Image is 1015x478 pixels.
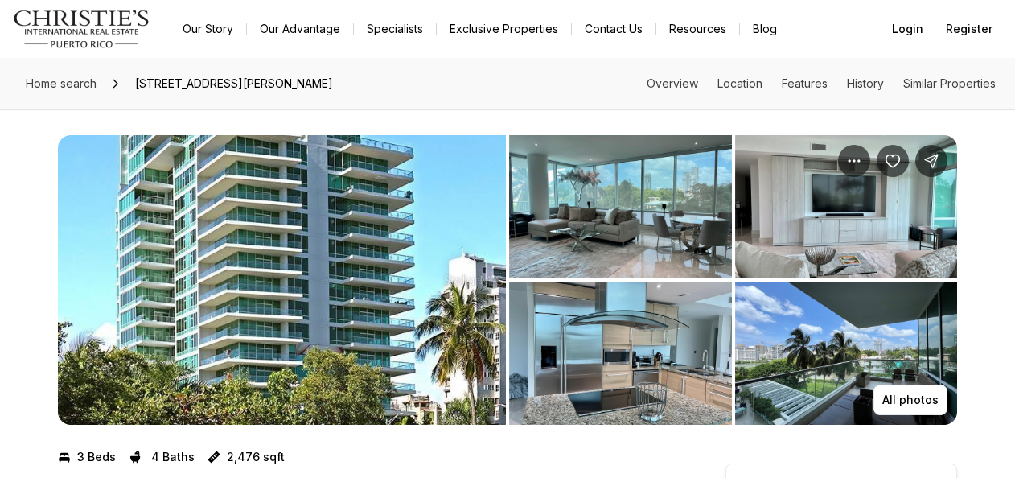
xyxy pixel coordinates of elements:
button: All photos [873,385,947,415]
img: logo [13,10,150,48]
p: All photos [882,394,939,406]
span: Login [892,23,923,35]
span: Home search [26,76,97,90]
a: Our Story [170,18,246,40]
li: 1 of 3 [58,135,506,425]
button: Save Property: 555 MONTSERRATE ST.COSMOPOLITAN CONDOMINIUM #403 [877,145,909,177]
a: Exclusive Properties [437,18,571,40]
a: Skip to: History [847,76,884,90]
button: View image gallery [735,282,958,425]
button: Property options [838,145,870,177]
button: View image gallery [735,135,958,278]
p: 4 Baths [151,451,195,464]
nav: Page section menu [647,77,996,90]
a: Our Advantage [247,18,353,40]
button: View image gallery [509,135,732,278]
button: Register [936,13,1002,45]
a: Skip to: Features [782,76,828,90]
p: 2,476 sqft [227,451,285,464]
span: Register [946,23,992,35]
button: 4 Baths [129,444,195,470]
p: 3 Beds [77,451,116,464]
a: Home search [19,71,103,97]
li: 2 of 3 [509,135,957,425]
a: Skip to: Overview [647,76,698,90]
button: Contact Us [572,18,655,40]
div: Listing Photos [58,135,957,425]
a: Specialists [354,18,436,40]
a: Skip to: Similar Properties [903,76,996,90]
button: View image gallery [509,282,732,425]
span: [STREET_ADDRESS][PERSON_NAME] [129,71,339,97]
a: Resources [656,18,739,40]
a: Skip to: Location [717,76,762,90]
button: View image gallery [58,135,506,425]
button: Login [882,13,933,45]
a: Blog [740,18,790,40]
button: Share Property: 555 MONTSERRATE ST.COSMOPOLITAN CONDOMINIUM #403 [915,145,947,177]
